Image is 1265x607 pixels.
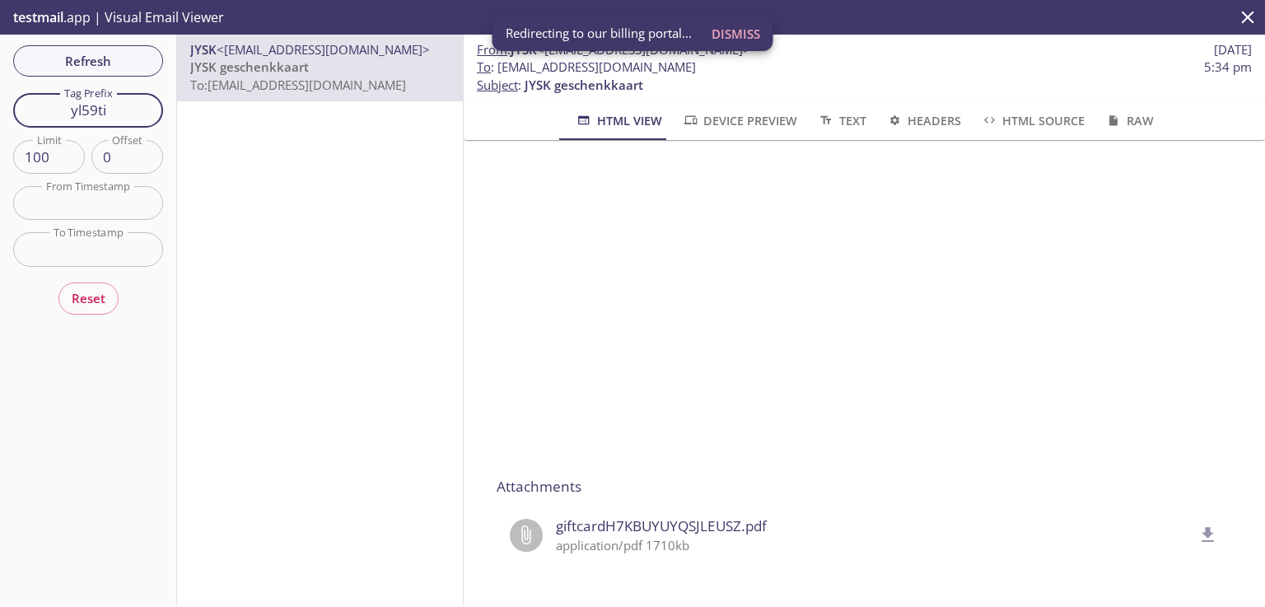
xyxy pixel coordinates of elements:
span: To: [EMAIL_ADDRESS][DOMAIN_NAME] [190,77,406,93]
span: From [477,41,507,58]
span: Raw [1104,110,1153,131]
span: Dismiss [712,23,760,44]
span: Subject [477,77,518,93]
span: <[EMAIL_ADDRESS][DOMAIN_NAME]> [217,41,430,58]
span: Reset [72,287,105,309]
span: giftcardH7KBUYUYQSJLEUSZ.pdf [556,516,1193,537]
span: To [477,58,491,75]
span: Headers [886,110,961,131]
span: : [477,41,750,58]
span: Refresh [26,50,150,72]
span: : [EMAIL_ADDRESS][DOMAIN_NAME] [477,58,696,76]
p: Attachments [497,476,1232,497]
span: Text [817,110,866,131]
p: : [477,58,1252,94]
a: delete [1188,525,1219,542]
span: JYSK [190,41,217,58]
span: Redirecting to our billing portal... [506,25,692,42]
p: application/pdf 1710kb [556,537,1193,554]
span: JYSK geschenkkaart [525,77,643,93]
span: JYSK geschenkkaart [190,58,309,75]
span: Device Preview [682,110,797,131]
button: Reset [58,282,119,314]
span: [DATE] [1214,41,1252,58]
button: Refresh [13,45,163,77]
span: testmail [13,8,63,26]
span: HTML Source [981,110,1085,131]
div: JYSK<[EMAIL_ADDRESS][DOMAIN_NAME]>JYSK geschenkkaartTo:[EMAIL_ADDRESS][DOMAIN_NAME] [177,35,463,100]
span: HTML View [575,110,661,131]
button: delete [1188,515,1229,556]
span: 5:34 pm [1204,58,1252,76]
nav: emails [177,35,463,101]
